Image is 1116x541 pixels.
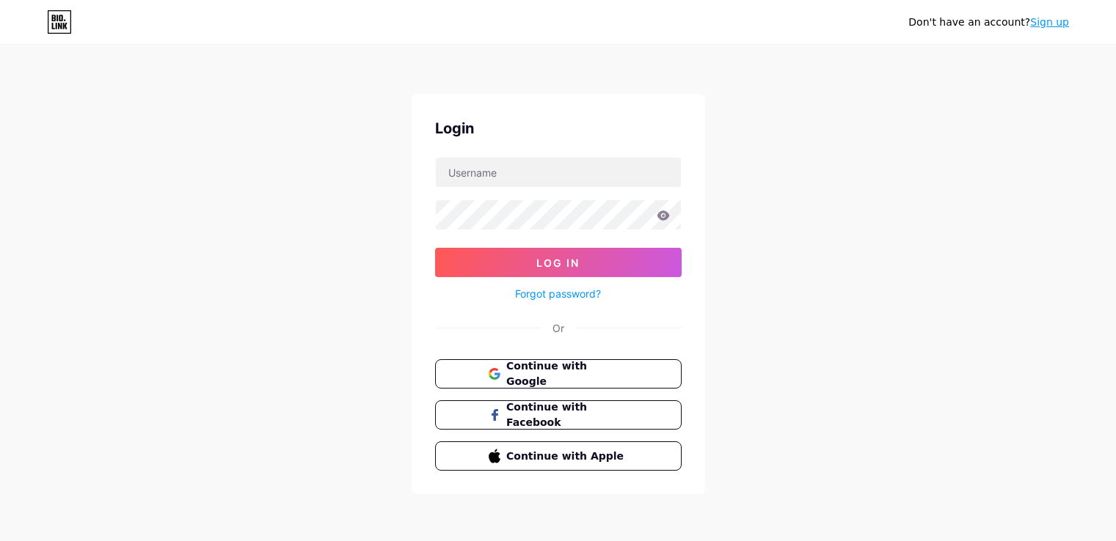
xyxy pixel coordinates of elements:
[435,441,682,471] button: Continue with Apple
[536,257,580,269] span: Log In
[436,158,681,187] input: Username
[1030,16,1069,28] a: Sign up
[506,358,627,389] span: Continue with Google
[506,400,627,430] span: Continue with Facebook
[435,248,682,277] button: Log In
[515,286,601,301] a: Forgot password?
[435,117,682,139] div: Login
[435,400,682,430] button: Continue with Facebook
[552,320,564,336] div: Or
[908,15,1069,30] div: Don't have an account?
[506,449,627,464] span: Continue with Apple
[435,359,682,389] button: Continue with Google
